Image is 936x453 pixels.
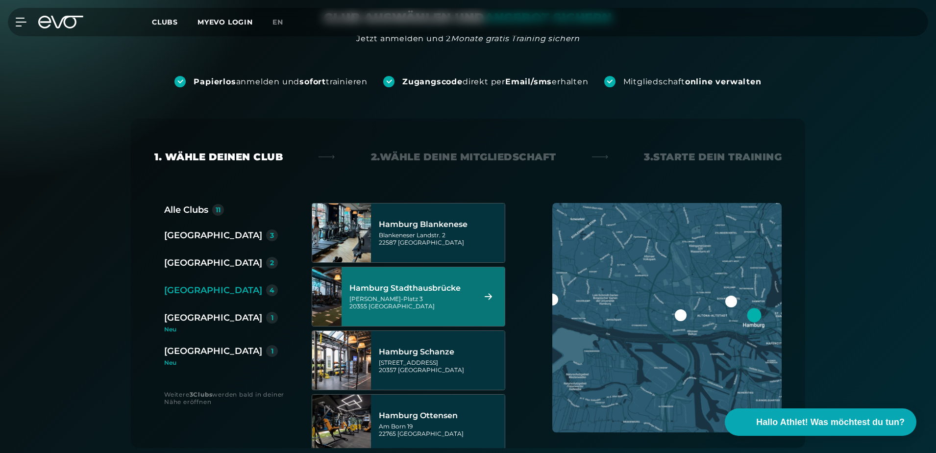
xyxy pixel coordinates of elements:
[154,150,283,164] div: 1. Wähle deinen Club
[505,77,552,86] strong: Email/sms
[272,17,295,28] a: en
[349,295,472,310] div: [PERSON_NAME]-Platz 3 20355 [GEOGRAPHIC_DATA]
[379,220,502,229] div: Hamburg Blankenese
[271,314,273,321] div: 1
[194,77,236,86] strong: Papierlos
[379,423,502,437] div: Am Born 19 22765 [GEOGRAPHIC_DATA]
[152,18,178,26] span: Clubs
[552,203,782,432] img: map
[756,416,905,429] span: Hallo Athlet! Was möchtest du tun?
[299,77,326,86] strong: sofort
[271,348,273,354] div: 1
[164,311,262,325] div: [GEOGRAPHIC_DATA]
[164,360,278,366] div: Neu
[297,267,356,326] img: Hamburg Stadthausbrücke
[194,76,368,87] div: anmelden und trainieren
[379,231,502,246] div: Blankeneser Landstr. 2 22587 [GEOGRAPHIC_DATA]
[402,76,588,87] div: direkt per erhalten
[379,411,502,421] div: Hamburg Ottensen
[270,259,274,266] div: 2
[164,256,262,270] div: [GEOGRAPHIC_DATA]
[349,283,472,293] div: Hamburg Stadthausbrücke
[270,232,274,239] div: 3
[379,347,502,357] div: Hamburg Schanze
[164,327,286,332] div: Neu
[644,150,782,164] div: 3. Starte dein Training
[164,391,292,405] div: Weitere werden bald in deiner Nähe eröffnen
[152,17,197,26] a: Clubs
[216,206,221,213] div: 11
[623,76,762,87] div: Mitgliedschaft
[193,391,212,398] strong: Clubs
[164,283,262,297] div: [GEOGRAPHIC_DATA]
[164,344,262,358] div: [GEOGRAPHIC_DATA]
[379,359,502,374] div: [STREET_ADDRESS] 20357 [GEOGRAPHIC_DATA]
[164,203,208,217] div: Alle Clubs
[197,18,253,26] a: MYEVO LOGIN
[371,150,556,164] div: 2. Wähle deine Mitgliedschaft
[725,408,916,436] button: Hallo Athlet! Was möchtest du tun?
[685,77,762,86] strong: online verwalten
[164,228,262,242] div: [GEOGRAPHIC_DATA]
[312,331,371,390] img: Hamburg Schanze
[312,203,371,262] img: Hamburg Blankenese
[272,18,283,26] span: en
[190,391,194,398] strong: 3
[270,287,274,294] div: 4
[402,77,463,86] strong: Zugangscode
